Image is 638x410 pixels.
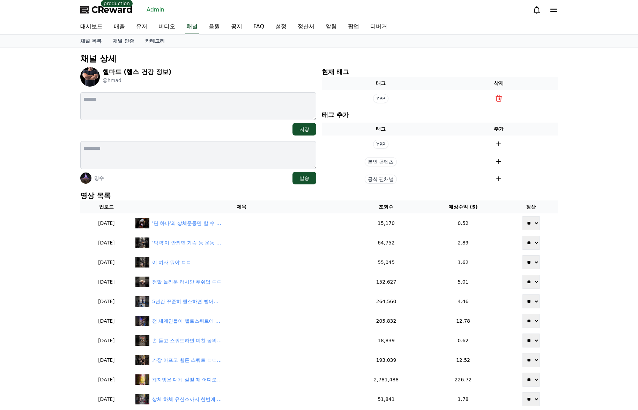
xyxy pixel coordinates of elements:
[322,110,349,120] p: 태그 추가
[322,123,440,136] th: 태그
[320,20,342,34] a: 알림
[135,237,348,248] a: '악력'이 안되면 가슴 등 운동 뭘 하든 안되는 이유 '악력'이 안되면 가슴 등 운동 뭘 하든 안되는 이유
[350,331,422,350] td: 18,839
[350,213,422,233] td: 15,170
[140,35,170,47] a: 카테고리
[80,4,133,15] a: CReward
[203,20,225,34] a: 음원
[350,233,422,252] td: 64,752
[350,200,422,213] th: 조회수
[135,335,149,346] img: 손 들고 스쿼트하면 미친 몸의 변화가 일어납니다
[292,20,320,34] a: 정산서
[350,252,422,272] td: 55,045
[103,67,171,77] p: 헬마드 (헬스 건강 정보)
[80,370,133,389] td: [DATE]
[135,394,348,404] a: 상체 하체 유산소까지 한번에 ㄷㄷ 상체 하체 유산소까지 한번에 ㄷㄷ
[185,20,199,34] a: 채널
[422,272,504,292] td: 5.01
[135,257,149,268] img: 이 여자 뭐야 ㄷㄷ
[365,20,393,34] a: 디버거
[135,277,149,287] img: 정말 놀라운 러시안 푸쉬업 ㄷㄷ
[80,311,133,331] td: [DATE]
[422,350,504,370] td: 12.52
[152,396,222,403] div: 상체 하체 유산소까지 한번에 ㄷㄷ
[80,350,133,370] td: [DATE]
[135,374,348,385] a: 체지방은 대체 살뺄 때 어디로 빠져나갈까? 체지방은 대체 살뺄 때 어디로 빠져나갈까?
[133,200,350,213] th: 제목
[135,335,348,346] a: 손 들고 스쿼트하면 미친 몸의 변화가 일어납니다 손 들고 스쿼트하면 미친 몸의 변화가 일어납니다
[135,218,348,228] a: '단 하나'의 상체운동만 할 수 있다면 이걸 합니다 '단 하나'의 상체운동만 할 수 있다면 이걸 합니다
[422,213,504,233] td: 0.52
[342,20,365,34] a: 팝업
[80,191,558,200] p: 영상 목록
[322,67,558,77] p: 현재 태그
[422,233,504,252] td: 2.89
[135,316,348,326] a: 전 세계인들이 벨트스쿼트에 열광하는 이유 전 세계인들이 벨트스쿼트에 열광하는 이유
[108,20,131,34] a: 매출
[135,218,149,228] img: '단 하나'의 상체운동만 할 수 있다면 이걸 합니다
[152,376,222,383] div: 체지방은 대체 살뺄 때 어디로 빠져나갈까?
[135,394,149,404] img: 상체 하체 유산소까지 한번에 ㄷㄷ
[144,4,167,15] a: Admin
[80,233,133,252] td: [DATE]
[135,355,149,365] img: 가장 아프고 힘든 스쿼트 ㄷㄷ ㅠㅠ
[80,272,133,292] td: [DATE]
[80,213,133,233] td: [DATE]
[152,239,222,247] div: '악력'이 안되면 가슴 등 운동 뭘 하든 안되는 이유
[440,123,558,136] th: 추가
[422,252,504,272] td: 1.62
[107,35,140,47] a: 채널 인증
[80,331,133,350] td: [DATE]
[440,77,558,90] th: 삭제
[135,355,348,365] a: 가장 아프고 힘든 스쿼트 ㄷㄷ ㅠㅠ 가장 아프고 힘든 스쿼트 ㄷㄷ ㅠㅠ
[80,389,133,409] td: [DATE]
[422,389,504,409] td: 1.78
[350,272,422,292] td: 152,627
[80,292,133,311] td: [DATE]
[152,298,222,305] div: 5년간 꾸준히 헬스하면 벌어지는 일
[152,220,222,227] div: '단 하나'의 상체운동만 할 수 있다면 이걸 합니다
[135,277,348,287] a: 정말 놀라운 러시안 푸쉬업 ㄷㄷ 정말 놀라운 러시안 푸쉬업 ㄷㄷ
[135,296,149,307] img: 5년간 꾸준히 헬스하면 벌어지는 일
[131,20,153,34] a: 유저
[135,257,348,268] a: 이 여자 뭐야 ㄷㄷ 이 여자 뭐야 ㄷㄷ
[75,20,108,34] a: 대시보드
[292,172,316,184] button: 발송
[94,175,104,182] p: 명수
[225,20,248,34] a: 공지
[350,311,422,331] td: 205,832
[365,157,397,166] span: 본인 콘텐츠
[75,35,107,47] a: 채널 목록
[103,77,171,84] p: @hmad
[350,370,422,389] td: 2,781,488
[422,200,504,213] th: 예상수익 ($)
[135,374,149,385] img: 체지방은 대체 살뺄 때 어디로 빠져나갈까?
[350,389,422,409] td: 51,841
[422,370,504,389] td: 226.72
[80,67,100,87] img: 헬마드 (헬스 건강 정보)
[135,296,348,307] a: 5년간 꾸준히 헬스하면 벌어지는 일 5년간 꾸준히 헬스하면 벌어지는 일
[91,4,133,15] span: CReward
[504,200,558,213] th: 정산
[152,259,191,266] div: 이 여자 뭐야 ㄷㄷ
[152,337,222,344] div: 손 들고 스쿼트하면 미친 몸의 변화가 일어납니다
[350,292,422,311] td: 264,560
[350,350,422,370] td: 193,039
[153,20,181,34] a: 비디오
[80,252,133,272] td: [DATE]
[422,331,504,350] td: 0.62
[373,94,388,103] span: YPP
[152,278,222,286] div: 정말 놀라운 러시안 푸쉬업 ㄷㄷ
[152,317,222,325] div: 전 세계인들이 벨트스쿼트에 열광하는 이유
[322,77,440,90] th: 태그
[422,311,504,331] td: 12.78
[365,175,397,184] span: 공식 팬채널
[152,357,222,364] div: 가장 아프고 힘든 스쿼트 ㄷㄷ ㅠㅠ
[80,53,558,64] p: 채널 상세
[80,173,91,184] img: 명수
[373,140,388,149] span: YPP
[248,20,270,34] a: FAQ
[422,292,504,311] td: 4.46
[135,316,149,326] img: 전 세계인들이 벨트스쿼트에 열광하는 이유
[292,123,316,136] button: 저장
